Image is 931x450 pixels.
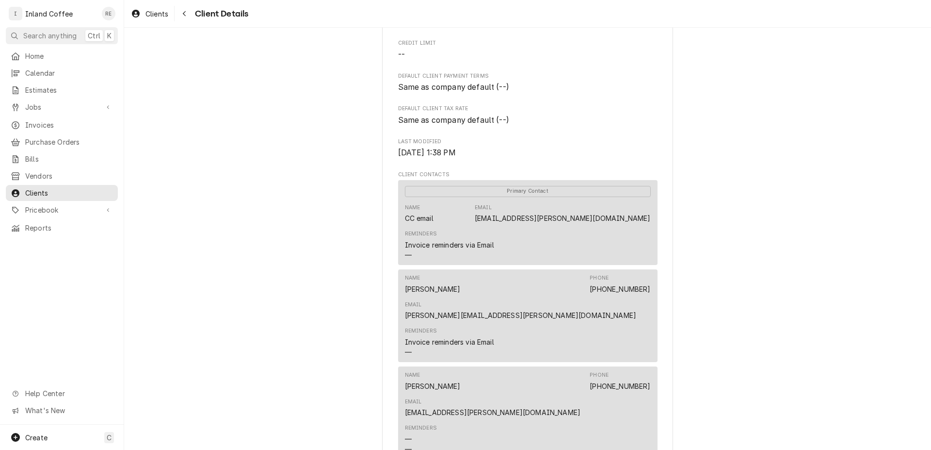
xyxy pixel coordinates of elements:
[398,72,658,93] div: Default Client Payment Terms
[398,116,509,125] span: Same as company default (--)
[6,385,118,401] a: Go to Help Center
[405,408,581,417] a: [EMAIL_ADDRESS][PERSON_NAME][DOMAIN_NAME]
[6,65,118,81] a: Calendar
[25,388,112,399] span: Help Center
[192,7,248,20] span: Client Details
[405,398,581,417] div: Email
[398,147,658,159] span: Last Modified
[107,31,112,41] span: K
[6,220,118,236] a: Reports
[590,274,650,294] div: Phone
[475,204,492,212] div: Email
[25,120,113,130] span: Invoices
[475,204,651,223] div: Email
[405,204,420,212] div: Name
[398,180,658,265] div: Contact
[6,151,118,167] a: Bills
[590,274,609,282] div: Phone
[405,186,651,197] span: Primary Contact
[405,347,412,357] div: —
[405,337,494,347] div: Invoice reminders via Email
[475,214,651,222] a: [EMAIL_ADDRESS][PERSON_NAME][DOMAIN_NAME]
[102,7,115,20] div: RE
[6,82,118,98] a: Estimates
[25,154,113,164] span: Bills
[177,6,192,21] button: Navigate back
[398,138,658,159] div: Last Modified
[590,371,609,379] div: Phone
[6,99,118,115] a: Go to Jobs
[405,274,461,294] div: Name
[405,204,433,223] div: Name
[25,188,113,198] span: Clients
[23,31,77,41] span: Search anything
[25,85,113,95] span: Estimates
[398,269,658,362] div: Contact
[6,27,118,44] button: Search anythingCtrlK
[398,105,658,126] div: Default Client Tax Rate
[9,7,22,20] div: I
[405,327,437,335] div: Reminders
[102,7,115,20] div: Ruth Easley's Avatar
[127,6,172,22] a: Clients
[25,433,48,442] span: Create
[107,433,112,443] span: C
[6,134,118,150] a: Purchase Orders
[590,371,650,391] div: Phone
[405,301,637,320] div: Email
[25,205,98,215] span: Pricebook
[590,382,650,390] a: [PHONE_NUMBER]
[25,9,73,19] div: Inland Coffee
[6,402,118,418] a: Go to What's New
[405,185,651,197] div: Primary
[405,240,494,250] div: Invoice reminders via Email
[145,9,168,19] span: Clients
[398,39,658,60] div: Credit Limit
[405,381,461,391] div: [PERSON_NAME]
[398,39,658,47] span: Credit Limit
[405,398,422,406] div: Email
[405,434,412,444] div: —
[405,213,433,223] div: CC email
[398,49,658,61] span: Credit Limit
[6,48,118,64] a: Home
[88,31,100,41] span: Ctrl
[405,327,494,357] div: Reminders
[6,202,118,218] a: Go to Pricebook
[398,72,658,80] span: Default Client Payment Terms
[25,171,113,181] span: Vendors
[405,371,420,379] div: Name
[405,371,461,391] div: Name
[398,50,405,59] span: --
[398,148,456,157] span: [DATE] 1:38 PM
[405,274,420,282] div: Name
[405,230,437,238] div: Reminders
[398,105,658,113] span: Default Client Tax Rate
[25,68,113,78] span: Calendar
[9,7,22,20] div: Inland Coffee's Avatar
[405,284,461,294] div: [PERSON_NAME]
[405,424,437,432] div: Reminders
[398,82,658,93] span: Default Client Payment Terms
[25,51,113,61] span: Home
[405,250,412,260] div: —
[405,230,494,260] div: Reminders
[6,168,118,184] a: Vendors
[405,311,637,319] a: [PERSON_NAME][EMAIL_ADDRESS][PERSON_NAME][DOMAIN_NAME]
[398,171,658,179] span: Client Contacts
[25,102,98,112] span: Jobs
[6,185,118,201] a: Clients
[590,285,650,293] a: [PHONE_NUMBER]
[405,301,422,309] div: Email
[398,115,658,126] span: Default Client Tax Rate
[25,137,113,147] span: Purchase Orders
[6,117,118,133] a: Invoices
[25,223,113,233] span: Reports
[398,138,658,146] span: Last Modified
[25,405,112,416] span: What's New
[398,83,509,92] span: Same as company default (--)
